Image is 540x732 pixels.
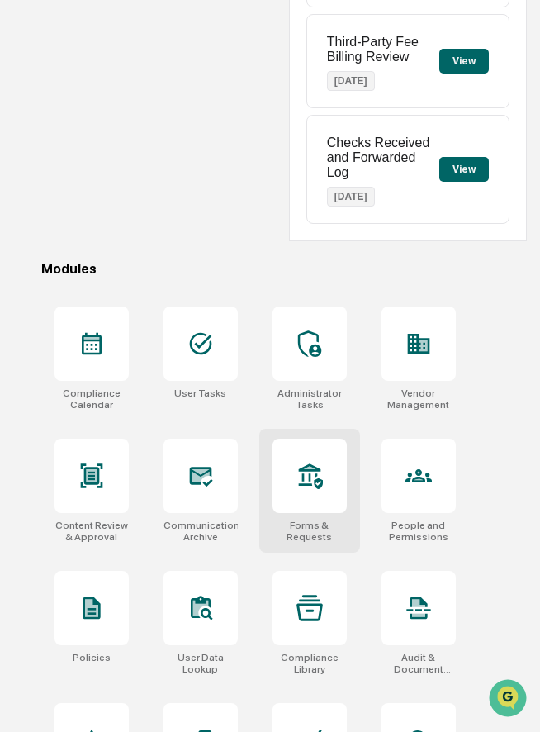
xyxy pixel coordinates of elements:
[17,210,30,223] div: 🖐️
[113,202,211,231] a: 🗄️Attestations
[327,135,439,180] p: Checks Received and Forwarded Log
[327,35,439,64] p: Third-Party Fee Billing Review
[56,143,209,156] div: We're available if you need us!
[164,280,200,292] span: Pylon
[381,387,456,411] div: Vendor Management
[120,210,133,223] div: 🗄️
[54,520,129,543] div: Content Review & Approval
[163,652,238,675] div: User Data Lookup
[116,279,200,292] a: Powered byPylon
[10,233,111,263] a: 🔎Data Lookup
[33,240,104,256] span: Data Lookup
[54,387,129,411] div: Compliance Calendar
[327,71,375,91] p: [DATE]
[487,677,532,722] iframe: Open customer support
[327,187,375,207] p: [DATE]
[439,49,489,74] button: View
[439,157,489,182] button: View
[272,387,347,411] div: Administrator Tasks
[10,202,113,231] a: 🖐️Preclearance
[33,208,107,225] span: Preclearance
[17,126,46,156] img: 1746055101610-c473b297-6a78-478c-a979-82029cc54cd1
[381,652,456,675] div: Audit & Document Logs
[41,261,528,277] div: Modules
[17,35,301,61] p: How can we help?
[17,241,30,254] div: 🔎
[136,208,205,225] span: Attestations
[381,520,456,543] div: People and Permissions
[56,126,271,143] div: Start new chat
[272,520,347,543] div: Forms & Requests
[163,520,238,543] div: Communications Archive
[272,652,347,675] div: Compliance Library
[281,131,301,151] button: Start new chat
[73,652,111,663] div: Policies
[174,387,226,399] div: User Tasks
